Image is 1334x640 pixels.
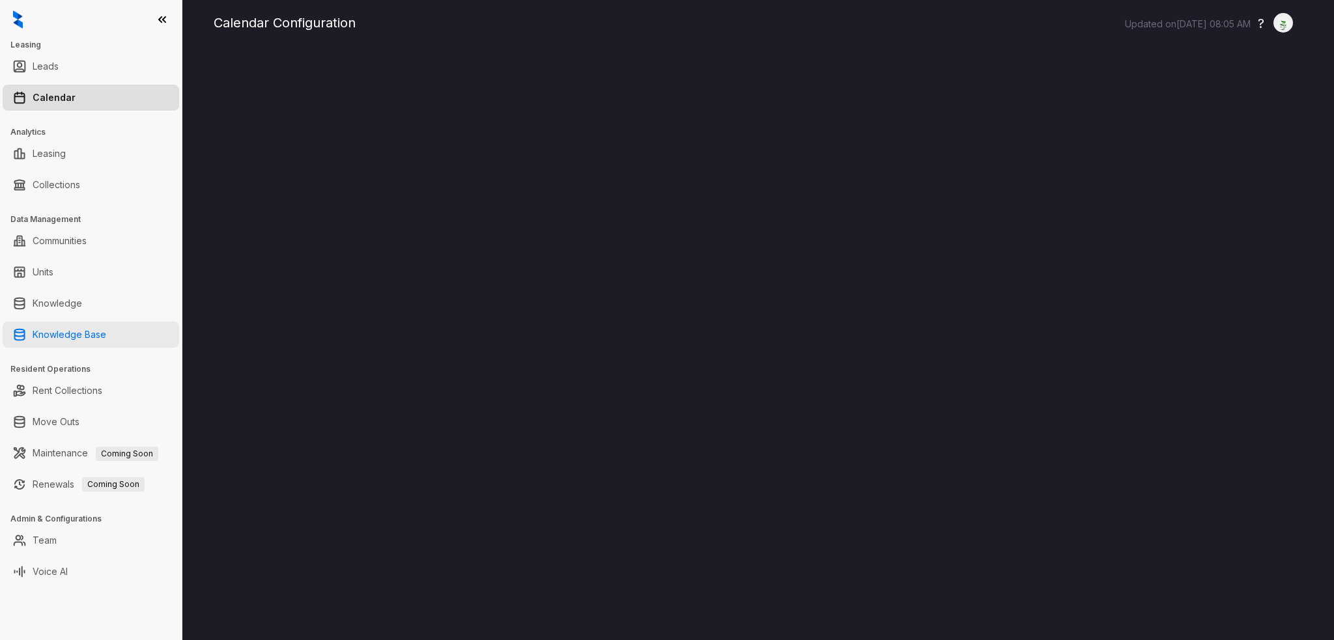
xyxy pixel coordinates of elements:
[33,409,79,435] a: Move Outs
[33,172,80,198] a: Collections
[33,527,57,553] a: Team
[3,141,179,167] li: Leasing
[33,559,68,585] a: Voice AI
[10,39,182,51] h3: Leasing
[33,322,106,348] a: Knowledge Base
[1258,14,1264,33] button: ?
[1274,16,1292,30] img: UserAvatar
[1125,18,1251,31] p: Updated on [DATE] 08:05 AM
[3,53,179,79] li: Leads
[214,52,1303,640] iframe: retool
[3,172,179,198] li: Collections
[3,440,179,466] li: Maintenance
[3,228,179,254] li: Communities
[3,559,179,585] li: Voice AI
[10,214,182,225] h3: Data Management
[96,447,158,461] span: Coming Soon
[33,141,66,167] a: Leasing
[3,290,179,316] li: Knowledge
[33,85,76,111] a: Calendar
[3,85,179,111] li: Calendar
[10,513,182,525] h3: Admin & Configurations
[3,409,179,435] li: Move Outs
[10,363,182,375] h3: Resident Operations
[33,290,82,316] a: Knowledge
[3,378,179,404] li: Rent Collections
[10,126,182,138] h3: Analytics
[214,13,1303,33] div: Calendar Configuration
[3,471,179,497] li: Renewals
[13,10,23,29] img: logo
[3,259,179,285] li: Units
[33,53,59,79] a: Leads
[82,477,145,492] span: Coming Soon
[3,527,179,553] li: Team
[33,228,87,254] a: Communities
[33,471,145,497] a: RenewalsComing Soon
[33,259,53,285] a: Units
[33,378,102,404] a: Rent Collections
[3,322,179,348] li: Knowledge Base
